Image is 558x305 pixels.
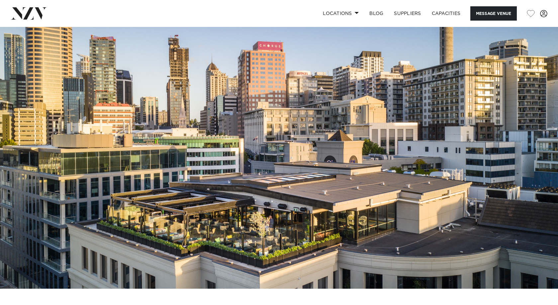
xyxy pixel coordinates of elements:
img: nzv-logo.png [11,7,47,19]
a: Locations [318,6,364,21]
button: Message Venue [470,6,517,21]
a: BLOG [364,6,389,21]
a: Capacities [426,6,466,21]
a: SUPPLIERS [389,6,426,21]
